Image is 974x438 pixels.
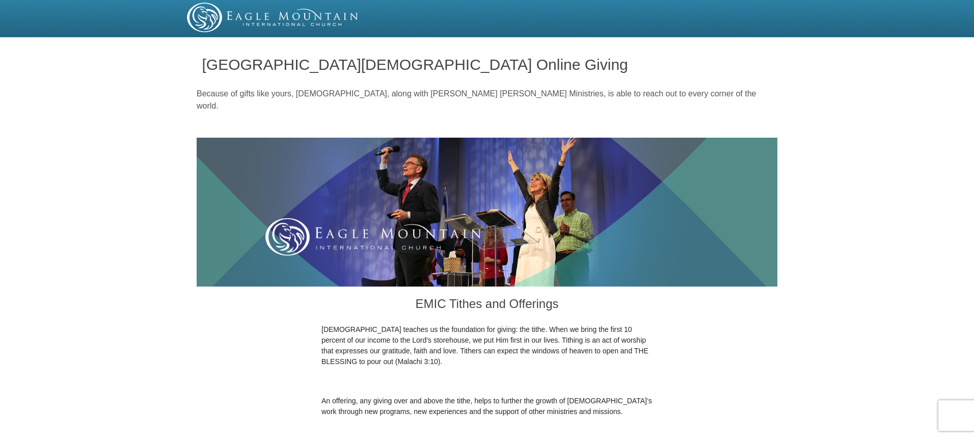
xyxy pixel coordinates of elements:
img: EMIC [187,3,359,32]
h1: [GEOGRAPHIC_DATA][DEMOGRAPHIC_DATA] Online Giving [202,56,772,73]
p: Because of gifts like yours, [DEMOGRAPHIC_DATA], along with [PERSON_NAME] [PERSON_NAME] Ministrie... [197,88,777,112]
p: [DEMOGRAPHIC_DATA] teaches us the foundation for giving: the tithe. When we bring the first 10 pe... [321,324,653,367]
p: An offering, any giving over and above the tithe, helps to further the growth of [DEMOGRAPHIC_DAT... [321,396,653,417]
h3: EMIC Tithes and Offerings [321,287,653,324]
